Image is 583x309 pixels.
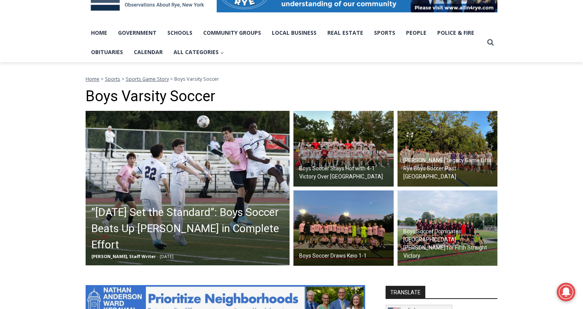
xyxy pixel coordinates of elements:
a: Community Groups [198,23,266,42]
a: [PERSON_NAME] Read Sanctuary Fall Fest: [DATE] [0,77,111,96]
nav: Breadcrumbs [86,75,497,83]
h4: [PERSON_NAME] Read Sanctuary Fall Fest: [DATE] [6,78,99,95]
span: > [101,75,104,82]
span: Boys Varsity Soccer [174,75,219,82]
img: (PHOTO: The Rye Boys Soccer team from September 27, 2025. Credit: Daniela Arredondo.) [398,190,498,266]
h2: Boys Soccer Dominates [GEOGRAPHIC_DATA][PERSON_NAME] for Fifth Straight Victory [403,228,496,260]
a: Calendar [128,42,168,62]
span: - [157,253,158,259]
a: Sports Game Story [126,75,169,82]
a: Obituaries [86,42,128,62]
img: (PHOTO: The Rye Boys Soccer team from their match agains Keio Academy on September 30, 2025. Cred... [293,190,394,266]
span: [PERSON_NAME], Staff Writer [91,253,156,259]
a: Sports [369,23,401,42]
a: Government [113,23,162,42]
div: / [86,65,88,73]
div: 5 [81,65,84,73]
div: 6 [90,65,93,73]
a: Local Business [266,23,322,42]
h2: Boys Soccer Stays Hot with 4-1 Victory Over [GEOGRAPHIC_DATA] [299,165,392,181]
h2: [PERSON_NAME] Legacy Game Lifts Rye Boys Soccer Past [GEOGRAPHIC_DATA] [403,156,496,181]
h2: “[DATE] Set the Standard”: Boys Soccer Beats Up [PERSON_NAME] in Complete Effort [91,204,288,253]
img: (PHOTO: The Rye Boys Soccer team from their win on October 6, 2025. Credit: Daniela Arredondo.) [293,111,394,187]
a: Boys Soccer Draws Keio 1-1 [293,190,394,266]
nav: Primary Navigation [86,23,484,62]
h2: Boys Soccer Draws Keio 1-1 [299,252,367,260]
span: > [121,75,125,82]
img: (PHOTO: Rye Boys Soccer's Eddie Kehoe (#9 pink) goes up for a header against Pelham on October 8,... [86,111,290,265]
a: Real Estate [322,23,369,42]
h1: Boys Varsity Soccer [86,88,497,105]
a: People [401,23,432,42]
strong: TRANSLATE [386,286,425,298]
a: Intern @ [DOMAIN_NAME] [185,75,374,96]
a: Schools [162,23,198,42]
a: Boys Soccer Dominates [GEOGRAPHIC_DATA][PERSON_NAME] for Fifth Straight Victory [398,190,498,266]
a: Boys Soccer Stays Hot with 4-1 Victory Over [GEOGRAPHIC_DATA] [293,111,394,187]
span: Intern @ [DOMAIN_NAME] [202,77,357,94]
span: [DATE] [160,253,174,259]
button: View Search Form [484,36,497,49]
a: [PERSON_NAME] Legacy Game Lifts Rye Boys Soccer Past [GEOGRAPHIC_DATA] [398,111,498,187]
span: > [170,75,173,82]
a: Police & Fire [432,23,480,42]
a: Home [86,23,113,42]
img: (PHOTO: The Rye Boys Soccer team from October 4, 2025, against Pleasantville. Credit: Daniela Arr... [398,111,498,187]
button: Child menu of All Categories [168,42,229,62]
a: Home [86,75,99,82]
div: unique DIY crafts [81,23,108,63]
div: "We would have speakers with experience in local journalism speak to us about their experiences a... [195,0,364,75]
a: Sports [105,75,120,82]
a: “[DATE] Set the Standard”: Boys Soccer Beats Up [PERSON_NAME] in Complete Effort [PERSON_NAME], S... [86,111,290,265]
